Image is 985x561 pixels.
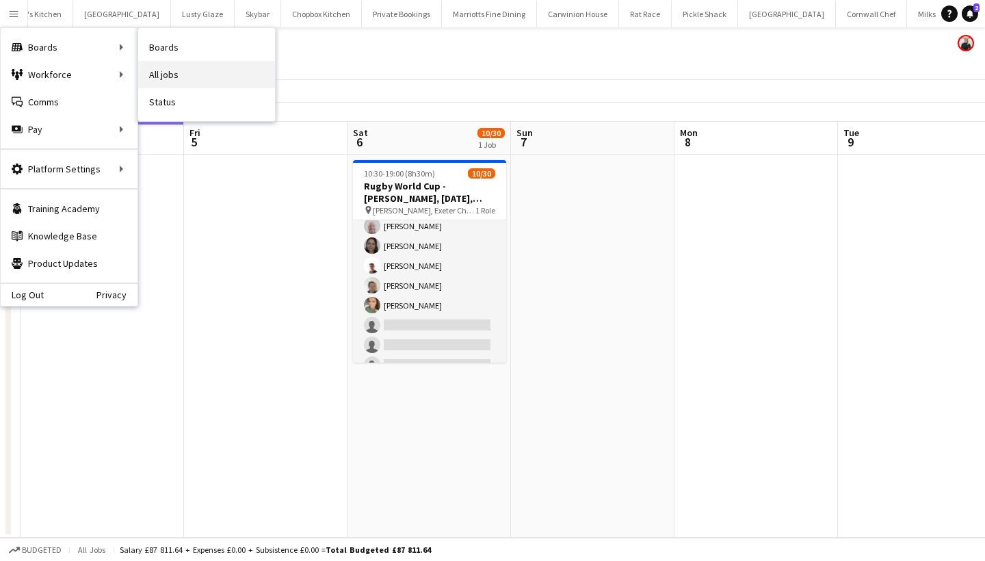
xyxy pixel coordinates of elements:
div: Workforce [1,61,137,88]
button: Rat Race [619,1,672,27]
span: 10:30-19:00 (8h30m) [364,168,435,179]
button: Pickle Shack [672,1,738,27]
button: Marriotts Fine Dining [442,1,537,27]
a: Product Updates [1,250,137,277]
span: Fri [189,127,200,139]
app-user-avatar: Rachael Spring [958,35,974,51]
span: 10/30 [477,128,505,138]
a: Comms [1,88,137,116]
span: 1 Role [475,205,495,216]
button: Lusty Glaze [171,1,235,27]
button: Budgeted [7,543,64,558]
span: 5 [187,134,200,150]
span: [PERSON_NAME], Exeter Chiefs [373,205,475,216]
button: [GEOGRAPHIC_DATA] [73,1,171,27]
h3: Rugby World Cup - [PERSON_NAME], [DATE], Match Day Bar [353,180,506,205]
a: Boards [138,34,275,61]
div: Platform Settings [1,155,137,183]
div: Boards [1,34,137,61]
a: Status [138,88,275,116]
span: All jobs [75,545,108,555]
span: 7 [514,134,533,150]
button: Skybar [235,1,281,27]
span: 8 [678,134,698,150]
a: All jobs [138,61,275,88]
span: Total Budgeted £87 811.64 [326,545,431,555]
div: 1 Job [478,140,504,150]
span: 9 [841,134,859,150]
span: 6 [351,134,368,150]
span: Mon [680,127,698,139]
a: 2 [962,5,978,22]
button: Private Bookings [362,1,442,27]
a: Log Out [1,289,44,300]
button: Chopbox Kitchen [281,1,362,27]
button: Cornwall Chef [836,1,907,27]
span: Sat [353,127,368,139]
span: Tue [843,127,859,139]
div: Salary £87 811.64 + Expenses £0.00 + Subsistence £0.00 = [120,545,431,555]
span: 10/30 [468,168,495,179]
a: Training Academy [1,195,137,222]
button: [GEOGRAPHIC_DATA] [738,1,836,27]
app-job-card: 10:30-19:00 (8h30m)10/30Rugby World Cup - [PERSON_NAME], [DATE], Match Day Bar [PERSON_NAME], Exe... [353,160,506,363]
span: 2 [973,3,980,12]
button: Carwinion House [537,1,619,27]
a: Knowledge Base [1,222,137,250]
span: Sun [516,127,533,139]
span: Budgeted [22,545,62,555]
div: Pay [1,116,137,143]
a: Privacy [96,289,137,300]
